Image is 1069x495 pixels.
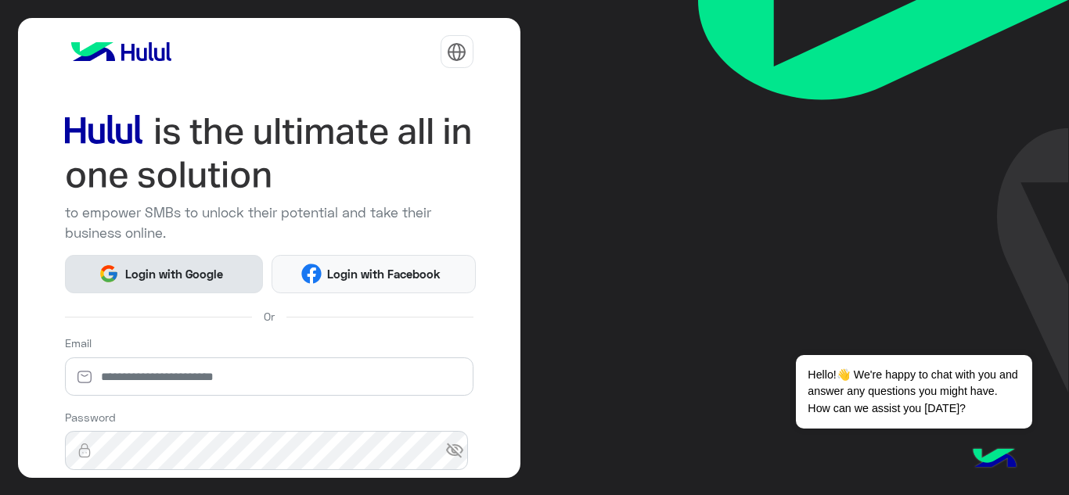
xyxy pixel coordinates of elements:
[65,203,473,243] p: to empower SMBs to unlock their potential and take their business online.
[65,109,473,197] img: hululLoginTitle_EN.svg
[381,475,473,492] a: Forgot Password?
[65,335,92,351] label: Email
[447,42,466,62] img: tab
[322,265,447,283] span: Login with Facebook
[99,264,119,284] img: Google
[119,265,229,283] span: Login with Google
[65,369,104,385] img: email
[65,255,264,293] button: Login with Google
[967,432,1022,487] img: hulul-logo.png
[65,443,104,458] img: lock
[65,409,116,425] label: Password
[264,308,275,325] span: Or
[301,264,322,284] img: Facebook
[65,36,178,67] img: logo
[272,255,476,293] button: Login with Facebook
[796,355,1031,429] span: Hello!👋 We're happy to chat with you and answer any questions you might have. How can we assist y...
[445,436,473,465] span: visibility_off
